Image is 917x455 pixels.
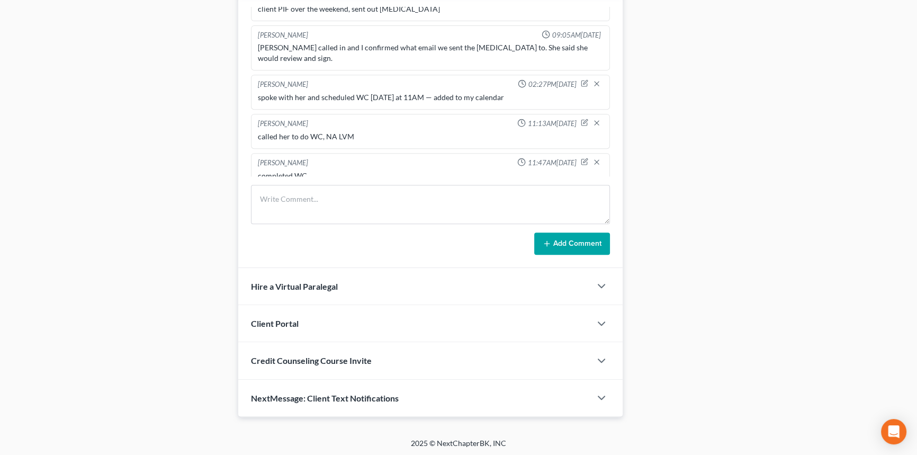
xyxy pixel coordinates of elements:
div: Open Intercom Messenger [881,419,906,444]
div: [PERSON_NAME] [258,30,308,40]
span: Client Portal [251,318,299,328]
span: Hire a Virtual Paralegal [251,281,338,291]
div: [PERSON_NAME] called in and I confirmed what email we sent the [MEDICAL_DATA] to. She said she wo... [258,42,603,64]
div: [PERSON_NAME] [258,79,308,90]
div: client PIF over the weekend, sent out [MEDICAL_DATA] [258,4,603,14]
div: completed WC [258,171,603,181]
span: 11:13AM[DATE] [528,119,577,129]
div: [PERSON_NAME] [258,158,308,168]
div: spoke with her and scheduled WC [DATE] at 11AM — added to my calendar [258,92,603,103]
span: Credit Counseling Course Invite [251,355,372,365]
span: 02:27PM[DATE] [528,79,577,90]
span: 09:05AM[DATE] [552,30,601,40]
span: NextMessage: Client Text Notifications [251,393,399,403]
div: [PERSON_NAME] [258,119,308,129]
button: Add Comment [534,233,610,255]
span: 11:47AM[DATE] [528,158,577,168]
div: called her to do WC, NA LVM [258,131,603,142]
